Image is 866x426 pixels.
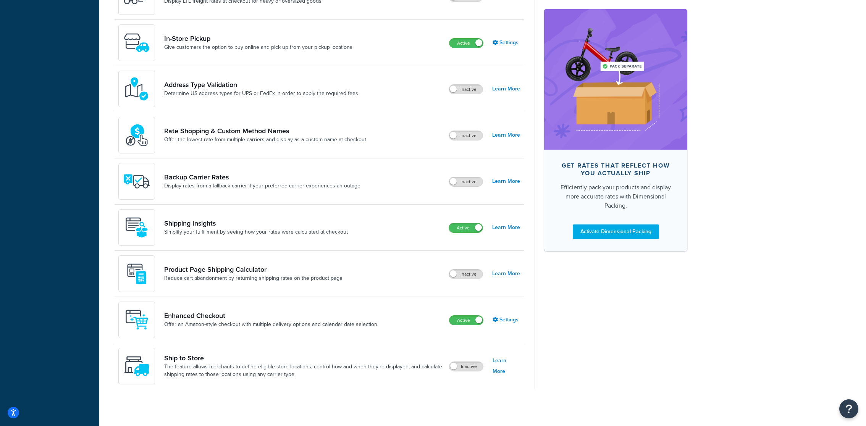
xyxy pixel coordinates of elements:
[123,307,150,333] img: RgAAAABJRU5ErkJggg==
[449,362,483,371] label: Inactive
[573,224,659,239] a: Activate Dimensional Packing
[123,168,150,195] img: icon-duo-feat-backup-carrier-4420b188.png
[164,311,378,320] a: Enhanced Checkout
[164,81,358,89] a: Address Type Validation
[164,173,360,181] a: Backup Carrier Rates
[449,223,483,232] label: Active
[839,399,858,418] button: Open Resource Center
[449,39,483,48] label: Active
[164,127,366,135] a: Rate Shopping & Custom Method Names
[449,85,483,94] label: Inactive
[449,131,483,140] label: Inactive
[556,21,676,138] img: feature-image-dim-d40ad3071a2b3c8e08177464837368e35600d3c5e73b18a22c1e4bb210dc32ac.png
[123,76,150,102] img: kIG8fy0lQAAAABJRU5ErkJggg==
[449,269,483,279] label: Inactive
[123,122,150,148] img: icon-duo-feat-rate-shopping-ecdd8bed.png
[164,44,352,51] a: Give customers the option to buy online and pick up from your pickup locations
[492,268,520,279] a: Learn More
[123,29,150,56] img: wfgcfpwTIucLEAAAAASUVORK5CYII=
[164,363,443,378] a: The feature allows merchants to define eligible store locations, control how and when they’re dis...
[164,274,343,282] a: Reduce cart abandonment by returning shipping rates on the product page
[164,219,348,228] a: Shipping Insights
[556,162,675,177] div: Get rates that reflect how you actually ship
[492,130,520,140] a: Learn More
[449,316,483,325] label: Active
[123,260,150,287] img: +D8d0cXZM7VpdAAAAAElFTkSuQmCC
[492,84,520,94] a: Learn More
[556,183,675,210] div: Efficiently pack your products and display more accurate rates with Dimensional Packing.
[492,176,520,187] a: Learn More
[449,177,483,186] label: Inactive
[123,353,150,379] img: icon-duo-feat-ship-to-store-7c4d6248.svg
[123,214,150,241] img: Acw9rhKYsOEjAAAAAElFTkSuQmCC
[164,321,378,328] a: Offer an Amazon-style checkout with multiple delivery options and calendar date selection.
[164,34,352,43] a: In-Store Pickup
[492,222,520,233] a: Learn More
[493,315,520,325] a: Settings
[164,265,343,274] a: Product Page Shipping Calculator
[164,228,348,236] a: Simplify your fulfillment by seeing how your rates were calculated at checkout
[164,354,443,362] a: Ship to Store
[164,136,366,144] a: Offer the lowest rate from multiple carriers and display as a custom name at checkout
[164,182,360,190] a: Display rates from a fallback carrier if your preferred carrier experiences an outage
[164,90,358,97] a: Determine US address types for UPS or FedEx in order to apply the required fees
[493,355,520,377] a: Learn More
[493,37,520,48] a: Settings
